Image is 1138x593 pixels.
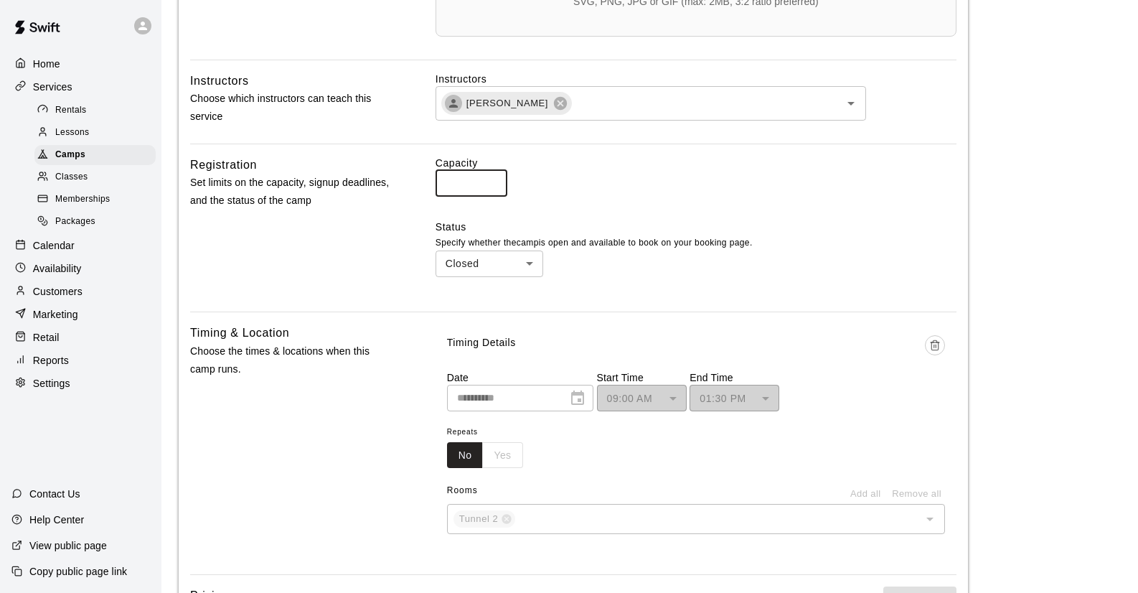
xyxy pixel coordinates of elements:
[33,330,60,345] p: Retail
[190,342,390,378] p: Choose the times & locations when this camp runs.
[11,350,150,371] a: Reports
[29,513,84,527] p: Help Center
[447,442,484,469] button: No
[190,324,289,342] h6: Timing & Location
[190,156,257,174] h6: Registration
[436,236,956,251] p: Specify whether the camp is open and available to book on your booking page.
[34,190,156,210] div: Memberships
[436,72,956,86] label: Instructors
[34,211,161,233] a: Packages
[33,353,69,368] p: Reports
[34,144,161,167] a: Camps
[55,170,88,185] span: Classes
[33,80,72,94] p: Services
[11,235,150,256] a: Calendar
[11,258,150,279] a: Availability
[55,192,110,207] span: Memberships
[445,95,462,112] div: Travis Koon
[11,304,150,325] a: Marketing
[29,564,127,579] p: Copy public page link
[436,156,956,170] label: Capacity
[34,189,161,211] a: Memberships
[34,121,161,144] a: Lessons
[436,220,956,234] label: Status
[34,101,156,121] div: Rentals
[33,284,83,299] p: Customers
[33,376,70,391] p: Settings
[447,442,523,469] div: outlined button group
[34,212,156,232] div: Packages
[447,485,478,495] span: Rooms
[11,76,150,98] a: Services
[436,251,543,277] div: Closed
[34,167,161,189] a: Classes
[11,373,150,394] a: Settings
[29,487,80,501] p: Contact Us
[925,335,945,370] span: Delete time
[447,423,535,442] span: Repeats
[55,148,85,162] span: Camps
[33,57,60,71] p: Home
[11,281,150,302] a: Customers
[11,53,150,75] a: Home
[55,126,90,140] span: Lessons
[841,93,861,113] button: Open
[190,90,390,126] p: Choose which instructors can teach this service
[447,335,516,350] p: Timing Details
[458,96,557,111] span: [PERSON_NAME]
[690,370,779,385] p: End Time
[447,370,593,385] p: Date
[33,238,75,253] p: Calendar
[190,174,390,210] p: Set limits on the capacity, signup deadlines, and the status of the camp
[34,99,161,121] a: Rentals
[55,215,95,229] span: Packages
[441,92,572,115] div: [PERSON_NAME]
[34,145,156,165] div: Camps
[34,167,156,187] div: Classes
[55,103,87,118] span: Rentals
[11,327,150,348] a: Retail
[34,123,156,143] div: Lessons
[190,72,249,90] h6: Instructors
[33,307,78,322] p: Marketing
[33,261,82,276] p: Availability
[29,538,107,553] p: View public page
[597,370,687,385] p: Start Time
